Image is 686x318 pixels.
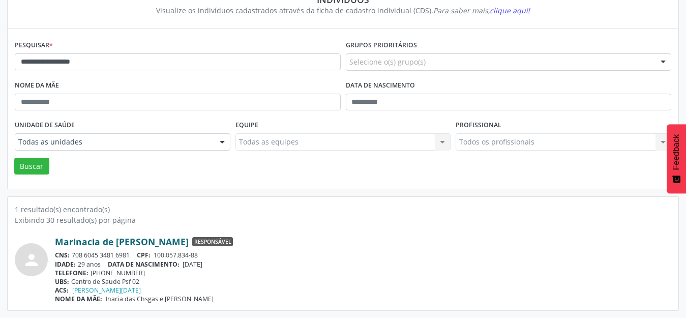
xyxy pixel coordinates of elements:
div: [PHONE_NUMBER] [55,269,671,277]
div: 708 6045 3481 6981 [55,251,671,259]
span: NOME DA MÃE: [55,295,102,303]
span: Responsável [192,237,233,246]
label: Pesquisar [15,38,53,53]
span: clique aqui! [490,6,530,15]
div: 1 resultado(s) encontrado(s) [15,204,671,215]
span: Todas as unidades [18,137,210,147]
a: Marinacia de [PERSON_NAME] [55,236,189,247]
a: [PERSON_NAME][DATE] [72,286,141,295]
button: Buscar [14,158,49,175]
span: IDADE: [55,260,76,269]
label: Data de nascimento [346,78,415,94]
span: UBS: [55,277,69,286]
span: ACS: [55,286,69,295]
span: TELEFONE: [55,269,88,277]
span: [DATE] [183,260,202,269]
label: Nome da mãe [15,78,59,94]
i: person [22,251,41,269]
div: 29 anos [55,260,671,269]
div: Centro de Saude Psf 02 [55,277,671,286]
div: Visualize os indivíduos cadastrados através da ficha de cadastro individual (CDS). [22,5,664,16]
span: CNS: [55,251,70,259]
div: Exibindo 30 resultado(s) por página [15,215,671,225]
span: 100.057.834-88 [154,251,198,259]
label: Grupos prioritários [346,38,417,53]
button: Feedback - Mostrar pesquisa [667,124,686,193]
span: Selecione o(s) grupo(s) [349,56,426,67]
i: Para saber mais, [433,6,530,15]
label: Profissional [456,118,501,133]
span: Inacia das Chsgas e [PERSON_NAME] [106,295,214,303]
span: CPF: [137,251,151,259]
label: Equipe [235,118,258,133]
span: DATA DE NASCIMENTO: [108,260,180,269]
label: Unidade de saúde [15,118,75,133]
span: Feedback [672,134,681,170]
